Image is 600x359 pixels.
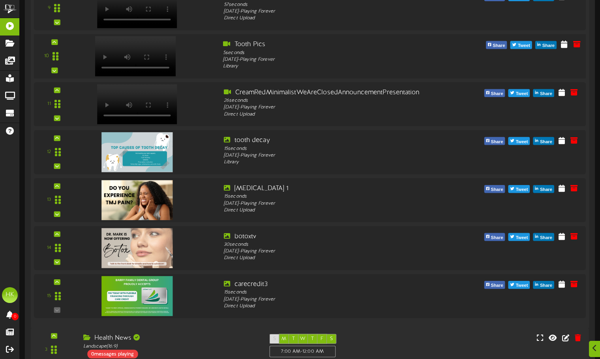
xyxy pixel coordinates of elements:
div: 9 [48,5,51,11]
span: M [281,336,286,342]
span: Share [489,233,505,242]
div: 57 seconds [224,2,442,8]
div: tooth decay [224,136,442,145]
button: Tweet [510,41,532,49]
span: Share [538,233,554,242]
div: [DATE] - Playing Forever [224,152,442,159]
div: [MEDICAL_DATA] 1 [224,184,442,193]
button: Tweet [508,185,530,193]
div: Library [224,159,442,166]
span: Share [538,137,554,146]
img: dc3ca532-0748-4686-bbd0-712a0524ffcatoothdecay.png [101,132,172,172]
div: Health News [83,334,257,343]
button: Share [533,233,554,241]
div: Direct Upload [224,255,442,262]
button: Tweet [508,281,530,289]
span: S [273,336,276,342]
span: Share [538,185,554,194]
button: Tweet [508,89,530,97]
div: [DATE] - Playing Forever [224,8,442,15]
div: [DATE] - Playing Forever [223,56,443,63]
span: 0 [11,313,19,320]
span: T [311,336,314,342]
button: Share [484,185,505,193]
button: Share [484,233,505,241]
span: Share [489,185,505,194]
div: 7:00 AM - 12:00 AM [269,346,336,357]
span: Share [538,90,554,98]
div: 11 [47,101,51,107]
button: Share [484,137,505,145]
button: Share [533,281,554,289]
img: 0712aa09-a944-4183-b0b3-96c294a6998b.png [101,228,172,268]
div: 15 seconds [224,193,442,200]
img: a7bb0ae9-ac4e-43ae-8ca4-a8c69d863260.png [101,276,172,316]
div: botoxtv [224,232,442,241]
span: Tweet [514,90,530,98]
button: Share [533,89,554,97]
div: 5 seconds [223,49,443,56]
span: Tweet [514,281,530,290]
button: Share [533,137,554,145]
span: F [321,336,323,342]
div: 0 messages playing [87,350,138,358]
div: [DATE] - Playing Forever [224,104,442,111]
div: [DATE] - Playing Forever [224,200,442,207]
div: Library [223,63,443,70]
div: 15 seconds [224,289,442,296]
div: Direct Upload [224,303,442,310]
div: Direct Upload [224,111,442,118]
div: 15 seconds [224,145,442,152]
div: HK [2,287,18,303]
span: W [300,336,306,342]
div: 26 seconds [224,97,442,104]
button: Tweet [508,233,530,241]
div: 13 [47,196,51,203]
span: Share [489,137,505,146]
div: 12 [47,149,51,155]
span: Share [489,90,505,98]
button: Share [533,185,554,193]
div: [DATE] - Playing Forever [224,296,442,303]
div: Tooth Pics [223,40,443,49]
span: Tweet [514,185,530,194]
span: Share [489,281,505,290]
span: Share [538,281,554,290]
div: carecredit3 [224,280,442,289]
span: Tweet [514,233,530,242]
img: cb5ccffe-2ab6-4664-9205-b76d38c1e2eb.png [101,180,172,220]
div: 30 seconds [224,241,442,248]
span: Tweet [516,41,532,50]
div: Direct Upload [224,15,442,22]
div: 10 [44,53,49,60]
div: 14 [47,245,51,251]
span: S [330,336,333,342]
div: CreamRedMinimalistWeAreClosedAnnouncementPresentation [224,88,442,97]
div: Landscape ( 16:9 ) [83,343,257,350]
div: 15 [47,293,51,299]
span: Tweet [514,137,530,146]
div: [DATE] - Playing Forever [224,248,442,255]
button: Share [484,89,505,97]
span: Share [541,41,556,50]
button: Share [484,281,505,289]
button: Tweet [508,137,530,145]
div: Direct Upload [224,207,442,214]
button: Share [486,41,507,49]
span: Share [491,41,506,50]
span: T [292,336,295,342]
button: Share [535,41,557,49]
